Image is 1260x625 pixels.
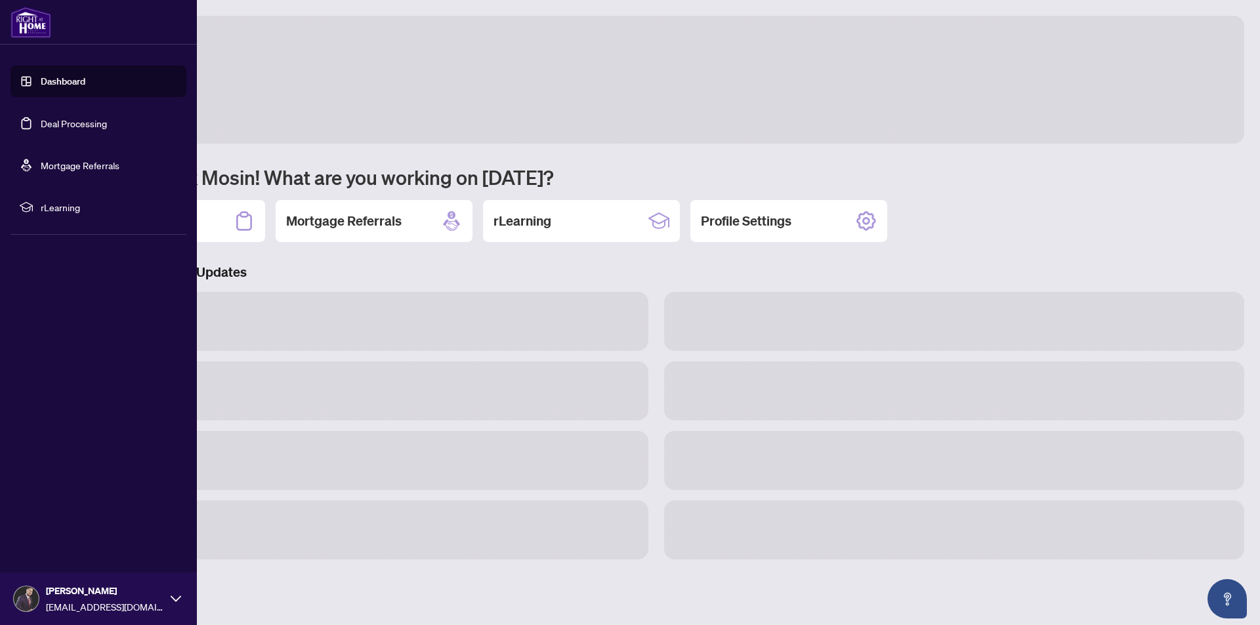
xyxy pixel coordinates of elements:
a: Dashboard [41,75,85,87]
h2: Profile Settings [701,212,791,230]
img: logo [10,7,51,38]
span: [PERSON_NAME] [46,584,164,598]
button: Open asap [1207,579,1247,618]
h1: Welcome back Mosin! What are you working on [DATE]? [68,165,1244,190]
span: [EMAIL_ADDRESS][DOMAIN_NAME] [46,599,164,614]
h2: rLearning [493,212,551,230]
img: Profile Icon [14,586,39,611]
a: Deal Processing [41,117,107,129]
h2: Mortgage Referrals [286,212,402,230]
a: Mortgage Referrals [41,159,119,171]
h3: Brokerage & Industry Updates [68,263,1244,281]
span: rLearning [41,200,177,214]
